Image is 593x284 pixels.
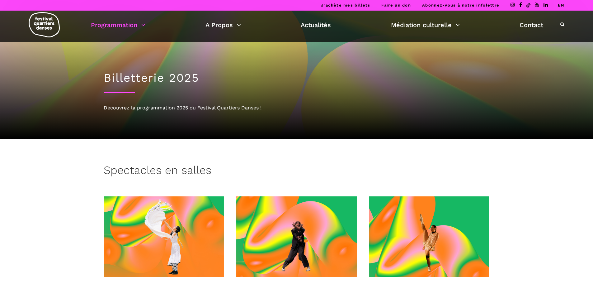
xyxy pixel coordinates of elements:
a: EN [558,3,564,7]
a: Abonnez-vous à notre infolettre [422,3,499,7]
div: Découvrez la programmation 2025 du Festival Quartiers Danses ! [104,104,490,112]
h1: Billetterie 2025 [104,71,490,85]
a: Actualités [301,20,331,30]
a: J’achète mes billets [321,3,370,7]
a: Programmation [91,20,145,30]
a: Médiation culturelle [391,20,460,30]
a: A Propos [205,20,241,30]
a: Faire un don [381,3,411,7]
img: logo-fqd-med [29,12,60,37]
h3: Spectacles en salles [104,164,211,179]
a: Contact [520,20,543,30]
